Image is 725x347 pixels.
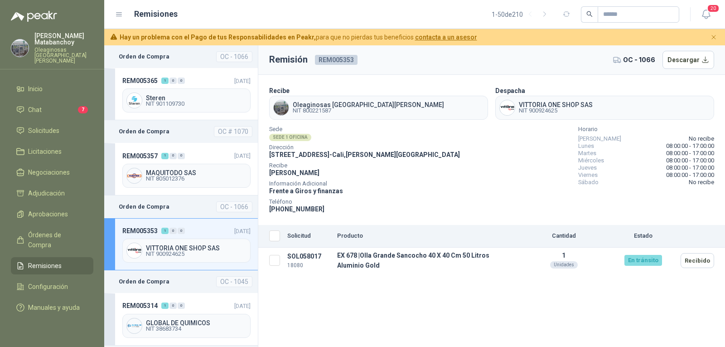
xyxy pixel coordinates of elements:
span: Viernes [578,171,598,179]
span: Sábado [578,179,599,186]
img: Logo peakr [11,11,57,22]
span: [PERSON_NAME] [269,169,319,176]
div: 1 [161,153,169,159]
span: para que no pierdas tus beneficios [120,32,477,42]
b: Orden de Compra [119,277,169,286]
span: No recibe [689,135,714,142]
span: Frente a Giros y finanzas [269,187,343,195]
img: Company Logo [127,168,142,183]
span: [PERSON_NAME] [578,135,621,142]
img: Company Logo [500,100,515,115]
th: Solicitud [284,225,333,248]
span: 08:00:00 - 17:00:00 [666,164,714,171]
th: Estado [609,225,677,248]
span: Información Adicional [269,181,460,186]
img: Company Logo [274,100,289,115]
a: REM005314100[DATE] Company LogoGLOBAL DE QUIMICOSNIT 38683734 [104,293,258,345]
div: OC # 1070 [214,126,252,137]
span: 7 [78,106,88,113]
span: [STREET_ADDRESS] - Cali , [PERSON_NAME][GEOGRAPHIC_DATA] [269,151,460,158]
span: 08:00:00 - 17:00:00 [666,142,714,150]
b: Despacha [495,87,525,94]
h3: Remisión [269,53,308,67]
p: 1 [522,252,605,259]
th: Cantidad [518,225,609,248]
div: 0 [178,303,185,309]
img: Company Logo [127,318,142,333]
span: Recibe [269,163,460,168]
a: Orden de CompraOC - 1066 [104,45,258,68]
button: Recibido [681,253,714,268]
h1: Remisiones [134,8,178,20]
b: Recibe [269,87,290,94]
span: Miércoles [578,157,604,164]
span: search [586,11,593,17]
a: Chat7 [11,101,93,118]
div: OC - 1066 [216,51,252,62]
img: Company Logo [127,243,142,258]
a: Aprobaciones [11,205,93,223]
span: [DATE] [234,303,251,309]
a: Adjudicación [11,185,93,202]
span: REM005357 [122,151,158,161]
span: Adjudicación [28,188,65,198]
span: Órdenes de Compra [28,230,85,250]
a: Órdenes de Compra [11,226,93,254]
span: GLOBAL DE QUIMICOS [146,320,246,326]
a: Orden de CompraOC - 1045 [104,270,258,293]
span: Dirección [269,145,460,150]
img: Company Logo [11,39,29,57]
a: REM005365100[DATE] Company LogoSterenNIT 901109730 [104,68,258,120]
span: Remisiones [28,261,62,271]
span: Teléfono [269,200,460,204]
span: Martes [578,150,596,157]
a: Configuración [11,278,93,295]
span: VITTORIA ONE SHOP SAS [146,245,246,251]
b: Hay un problema con el Pago de tus Responsabilidades en Peakr, [120,34,316,41]
div: 1 [161,303,169,309]
b: Orden de Compra [119,127,169,136]
span: [DATE] [234,78,251,84]
a: contacta a un asesor [415,34,477,41]
span: NIT 900924625 [519,108,593,113]
a: Manuales y ayuda [11,299,93,316]
span: Chat [28,105,42,115]
div: OC - 1045 [216,276,252,287]
button: 20 [698,6,714,23]
span: Negociaciones [28,167,70,177]
button: Descargar [662,51,715,69]
b: Orden de Compra [119,202,169,211]
span: No recibe [689,179,714,186]
div: 0 [178,153,185,159]
span: NIT 805012376 [146,176,246,181]
div: 0 [178,78,185,84]
a: REM005353100[DATE] Company LogoVITTORIA ONE SHOP SASNIT 900924625 [104,218,258,270]
div: 1 [161,78,169,84]
td: SOL058017 [284,248,333,274]
div: Unidades [550,261,578,269]
span: [PHONE_NUMBER] [269,205,324,213]
img: Company Logo [127,93,142,108]
span: VITTORIA ONE SHOP SAS [519,102,593,108]
a: Licitaciones [11,143,93,160]
span: REM005365 [122,76,158,86]
div: 0 [169,153,177,159]
td: En tránsito [609,248,677,274]
span: NIT 900924625 [146,251,246,257]
div: 0 [169,303,177,309]
div: SEDE 1 OFICINA [269,134,311,141]
a: Solicitudes [11,122,93,139]
span: Solicitudes [28,126,59,136]
div: 0 [169,228,177,234]
a: Inicio [11,80,93,98]
span: [DATE] [234,152,251,159]
span: 08:00:00 - 17:00:00 [666,157,714,164]
span: 08:00:00 - 17:00:00 [666,150,714,157]
span: [DATE] [234,228,251,235]
div: 0 [178,228,185,234]
div: 1 [161,228,169,234]
td: EX 678 | Olla Grande Sancocho 40 X 40 Cm 50 Litros Aluminio Gold [333,248,518,274]
div: OC - 1066 [216,201,252,212]
span: MAQUITODO SAS [146,170,246,176]
span: 08:00:00 - 17:00:00 [666,171,714,179]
